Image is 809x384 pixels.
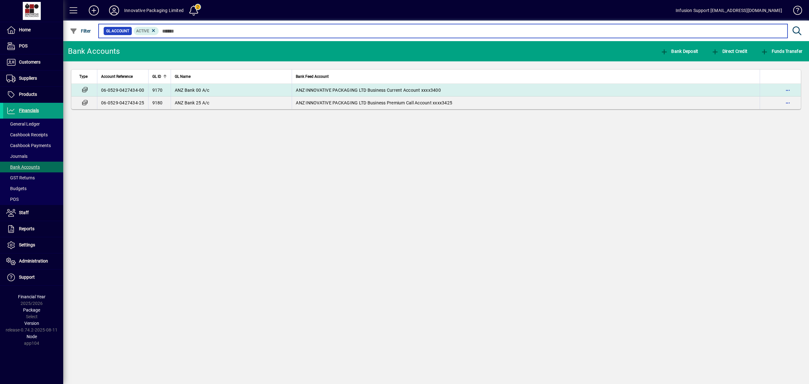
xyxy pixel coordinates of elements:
[6,186,27,191] span: Budgets
[3,183,63,194] a: Budgets
[152,73,167,80] div: GL ID
[3,205,63,221] a: Staff
[6,175,35,180] span: GST Returns
[296,73,329,80] span: Bank Feed Account
[24,321,39,326] span: Version
[27,334,37,339] span: Node
[97,84,148,96] td: 06-0529-0427434-00
[19,76,37,81] span: Suppliers
[175,88,210,93] span: ANZ Bank 00 A/c
[660,49,698,54] span: Bank Deposit
[101,73,133,80] span: Account Reference
[3,162,63,172] a: Bank Accounts
[296,100,452,105] span: ANZ INNOVATIVE PACKAGING LTD Business Premium Call Account xxxx3425
[70,28,91,34] span: Filter
[175,73,288,80] div: GL Name
[6,132,48,137] span: Cashbook Receipts
[296,73,756,80] div: Bank Feed Account
[104,5,124,16] button: Profile
[152,88,163,93] span: 9170
[759,46,804,57] button: Funds Transfer
[124,5,184,15] div: Innovative Packaging Limited
[3,22,63,38] a: Home
[676,5,782,15] div: Infusion Support [EMAIL_ADDRESS][DOMAIN_NAME]
[79,73,93,80] div: Type
[783,85,793,95] button: More options
[6,197,19,202] span: POS
[3,38,63,54] a: POS
[6,154,27,159] span: Journals
[3,194,63,205] a: POS
[19,92,37,97] span: Products
[783,98,793,108] button: More options
[19,108,39,113] span: Financials
[761,49,802,54] span: Funds Transfer
[3,129,63,140] a: Cashbook Receipts
[152,73,161,80] span: GL ID
[710,46,749,57] button: Direct Credit
[152,100,163,105] span: 9180
[788,1,801,22] a: Knowledge Base
[3,119,63,129] a: General Ledger
[3,221,63,237] a: Reports
[175,100,210,105] span: ANZ Bank 25 A/c
[19,210,29,215] span: Staff
[23,307,40,313] span: Package
[136,29,149,33] span: Active
[6,143,51,148] span: Cashbook Payments
[6,121,40,127] span: General Ledger
[175,73,191,80] span: GL Name
[18,294,46,299] span: Financial Year
[134,27,159,35] mat-chip: Activation Status: Active
[19,258,48,263] span: Administration
[84,5,104,16] button: Add
[296,88,441,93] span: ANZ INNOVATIVE PACKAGING LTD Business Current Account xxxx3400
[3,54,63,70] a: Customers
[3,140,63,151] a: Cashbook Payments
[3,71,63,86] a: Suppliers
[6,164,40,170] span: Bank Accounts
[19,27,31,32] span: Home
[106,28,129,34] span: GL Account
[97,96,148,109] td: 06-0529-0427434-25
[68,46,120,56] div: Bank Accounts
[3,237,63,253] a: Settings
[19,275,35,280] span: Support
[711,49,747,54] span: Direct Credit
[19,59,40,65] span: Customers
[3,151,63,162] a: Journals
[79,73,88,80] span: Type
[659,46,700,57] button: Bank Deposit
[3,87,63,102] a: Products
[68,25,93,37] button: Filter
[3,172,63,183] a: GST Returns
[19,242,35,247] span: Settings
[19,43,27,48] span: POS
[3,253,63,269] a: Administration
[19,226,34,231] span: Reports
[3,269,63,285] a: Support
